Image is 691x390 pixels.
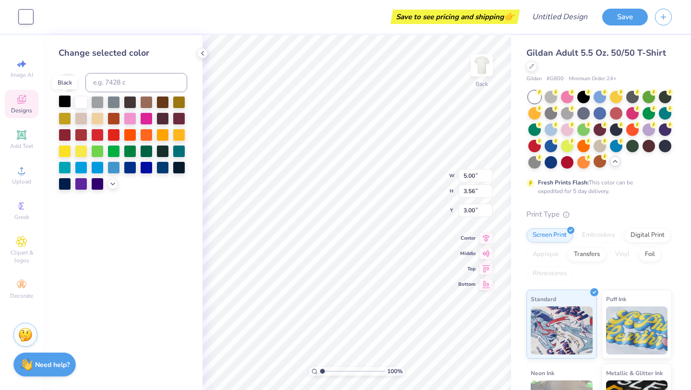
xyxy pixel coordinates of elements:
[52,76,77,89] div: Black
[10,292,33,300] span: Decorate
[538,179,589,186] strong: Fresh Prints Flash:
[504,11,514,22] span: 👉
[12,178,31,185] span: Upload
[387,367,403,376] span: 100 %
[14,213,29,221] span: Greek
[531,306,593,354] img: Standard
[458,266,476,272] span: Top
[10,142,33,150] span: Add Text
[531,368,554,378] span: Neon Ink
[524,7,595,26] input: Untitled Design
[11,71,33,79] span: Image AI
[458,235,476,242] span: Center
[606,294,626,304] span: Puff Ink
[458,250,476,257] span: Middle
[547,75,564,83] span: # G800
[639,247,661,262] div: Foil
[35,360,70,369] strong: Need help?
[602,9,648,25] button: Save
[569,75,617,83] span: Minimum Order: 24 +
[568,247,606,262] div: Transfers
[624,228,671,243] div: Digital Print
[606,368,663,378] span: Metallic & Glitter Ink
[526,209,672,220] div: Print Type
[526,47,666,59] span: Gildan Adult 5.5 Oz. 50/50 T-Shirt
[472,56,491,75] img: Back
[606,306,668,354] img: Puff Ink
[526,267,573,281] div: Rhinestones
[526,247,565,262] div: Applique
[458,281,476,288] span: Bottom
[5,249,38,264] span: Clipart & logos
[609,247,636,262] div: Vinyl
[526,75,542,83] span: Gildan
[531,294,556,304] span: Standard
[59,47,187,60] div: Change selected color
[538,178,656,195] div: This color can be expedited for 5 day delivery.
[11,107,32,114] span: Designs
[476,80,488,88] div: Back
[85,73,187,92] input: e.g. 7428 c
[576,228,621,243] div: Embroidery
[526,228,573,243] div: Screen Print
[393,10,517,24] div: Save to see pricing and shipping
